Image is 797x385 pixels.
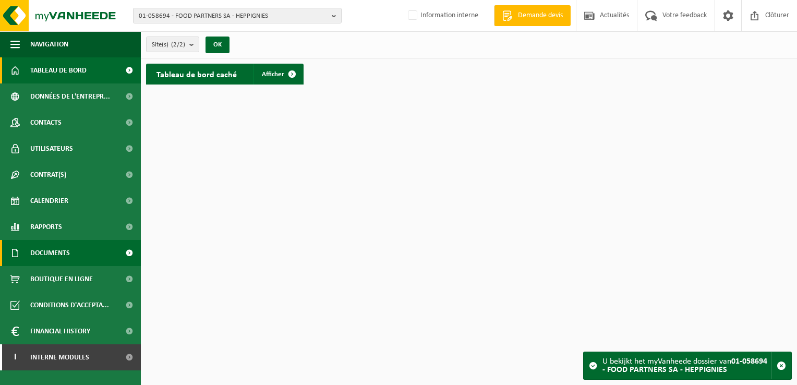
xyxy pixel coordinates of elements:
span: Rapports [30,214,62,240]
a: Demande devis [494,5,571,26]
span: Financial History [30,318,90,344]
span: Utilisateurs [30,136,73,162]
span: Documents [30,240,70,266]
button: OK [206,37,230,53]
span: Calendrier [30,188,68,214]
span: Navigation [30,31,68,57]
button: 01-058694 - FOOD PARTNERS SA - HEPPIGNIES [133,8,342,23]
span: Interne modules [30,344,89,370]
div: U bekijkt het myVanheede dossier van [602,352,771,379]
span: Données de l'entrepr... [30,83,110,110]
span: Afficher [262,71,284,78]
span: Contacts [30,110,62,136]
span: Contrat(s) [30,162,66,188]
count: (2/2) [171,41,185,48]
label: Information interne [406,8,478,23]
span: Demande devis [515,10,565,21]
span: 01-058694 - FOOD PARTNERS SA - HEPPIGNIES [139,8,328,24]
strong: 01-058694 - FOOD PARTNERS SA - HEPPIGNIES [602,357,767,374]
span: I [10,344,20,370]
span: Boutique en ligne [30,266,93,292]
span: Site(s) [152,37,185,53]
a: Afficher [253,64,303,85]
span: Conditions d'accepta... [30,292,109,318]
button: Site(s)(2/2) [146,37,199,52]
span: Tableau de bord [30,57,87,83]
h2: Tableau de bord caché [146,64,247,84]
